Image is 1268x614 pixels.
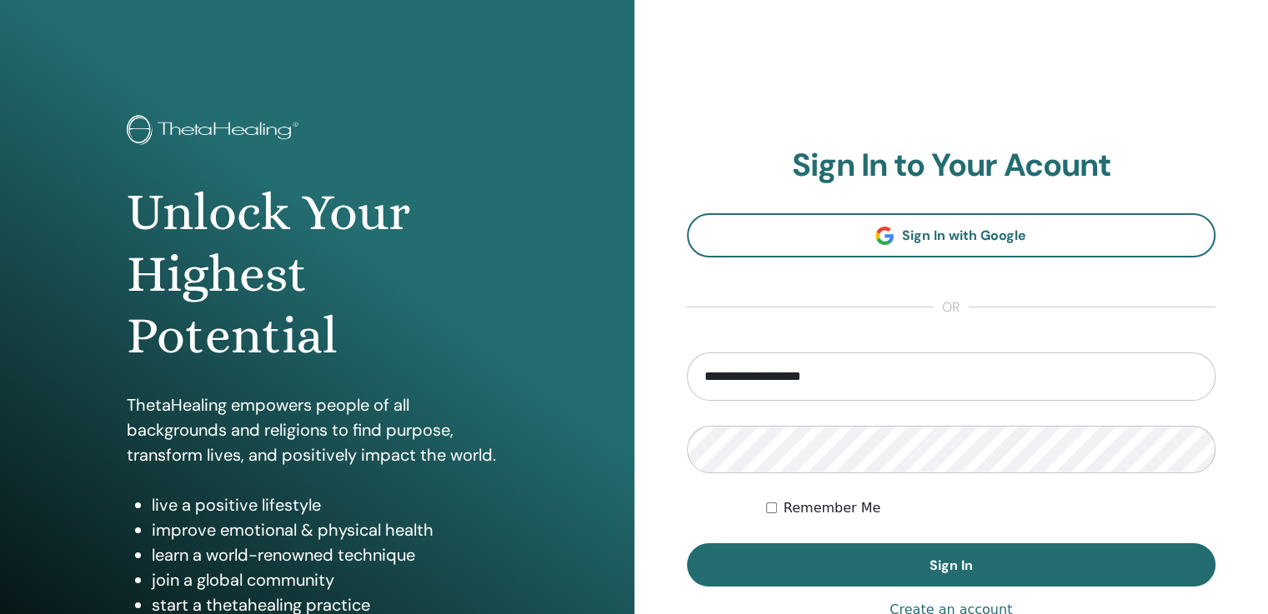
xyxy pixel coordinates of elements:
[127,392,508,467] p: ThetaHealing empowers people of all backgrounds and religions to find purpose, transform lives, a...
[930,557,973,574] span: Sign In
[127,182,508,367] h1: Unlock Your Highest Potential
[784,498,881,518] label: Remember Me
[687,147,1216,185] h2: Sign In to Your Acount
[152,542,508,567] li: learn a world-renowned technique
[687,213,1216,257] a: Sign In with Google
[152,567,508,592] li: join a global community
[687,543,1216,587] button: Sign In
[766,498,1215,518] div: Keep me authenticated indefinitely or until I manually logout
[152,517,508,542] li: improve emotional & physical health
[934,297,969,317] span: or
[902,227,1026,244] span: Sign In with Google
[152,492,508,517] li: live a positive lifestyle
